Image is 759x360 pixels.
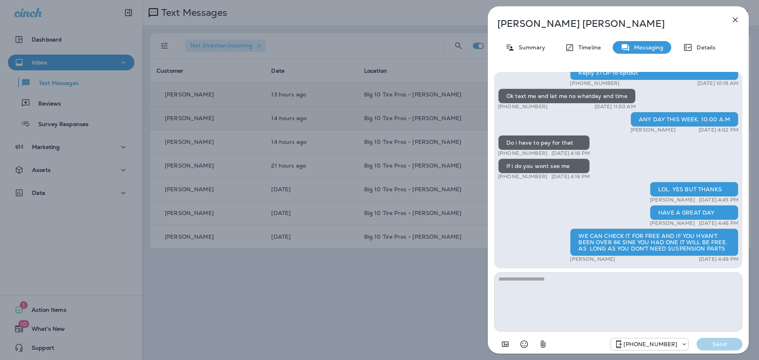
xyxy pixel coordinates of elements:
[516,336,532,352] button: Select an emoji
[697,80,738,87] p: [DATE] 10:19 AM
[699,197,738,203] p: [DATE] 4:45 PM
[699,127,738,133] p: [DATE] 4:02 PM
[611,339,688,349] div: +1 (601) 808-4206
[498,150,548,156] p: [PHONE_NUMBER]
[498,89,636,104] div: Ok text me and let me no whatday and time
[570,228,738,256] div: WE CAN CHECK IT FOR FREE AND IF YOU HVAN'T BEEN OVER 6K SINE YOU HAD ONE IT WILL BE FREE. AS LONG...
[699,256,738,262] p: [DATE] 4:48 PM
[551,150,590,156] p: [DATE] 4:18 PM
[570,256,615,262] p: [PERSON_NAME]
[693,44,716,51] p: Details
[498,173,548,180] p: [PHONE_NUMBER]
[515,44,545,51] p: Summary
[574,44,601,51] p: Timeline
[699,220,738,226] p: [DATE] 4:46 PM
[497,336,513,352] button: Add in a premade template
[498,158,590,173] div: If i do you wont see me
[551,173,590,180] p: [DATE] 4:18 PM
[498,104,548,110] p: [PHONE_NUMBER]
[650,182,738,197] div: LOL. YES BUT THANKS
[650,220,695,226] p: [PERSON_NAME]
[570,80,619,87] p: [PHONE_NUMBER]
[630,44,663,51] p: Messaging
[650,197,695,203] p: [PERSON_NAME]
[497,18,713,29] p: [PERSON_NAME] [PERSON_NAME]
[498,135,590,150] div: Do i have to pay for that
[595,104,636,110] p: [DATE] 11:50 AM
[631,112,738,127] div: ANY DAY THIS WEEK. 10:00 A.M
[631,127,676,133] p: [PERSON_NAME]
[650,205,738,220] div: HAVE A GREAT DAY
[623,341,677,347] p: [PHONE_NUMBER]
